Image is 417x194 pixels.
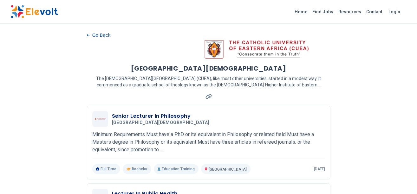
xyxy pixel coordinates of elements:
[209,167,247,172] span: [GEOGRAPHIC_DATA]
[131,64,286,73] h1: [GEOGRAPHIC_DATA][DEMOGRAPHIC_DATA]
[92,131,325,153] p: Minimum Requirements Must have a PhD or its equivalent in Philosophy or related field Must have a...
[92,164,121,174] p: Full Time
[385,5,404,18] a: Login
[292,7,310,17] a: Home
[87,75,330,88] p: The [DEMOGRAPHIC_DATA][GEOGRAPHIC_DATA] (CUEA), like most other universities, started in a modest...
[314,166,325,172] p: [DATE]
[11,5,58,18] img: Elevolt
[199,40,315,59] img: CUEA Catholic University
[94,118,107,120] img: CUEA Catholic University
[336,7,364,17] a: Resources
[112,112,212,120] h3: Senior Lecturer In Philosophy
[310,7,336,17] a: Find Jobs
[92,111,325,174] a: CUEA Catholic UniversitySenior Lecturer In Philosophy[GEOGRAPHIC_DATA][DEMOGRAPHIC_DATA]Minimum R...
[154,164,199,174] p: Education Training
[364,7,385,17] a: Contact
[132,166,147,172] span: Bachelor
[87,30,111,40] button: Go Back
[112,120,209,126] span: [GEOGRAPHIC_DATA][DEMOGRAPHIC_DATA]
